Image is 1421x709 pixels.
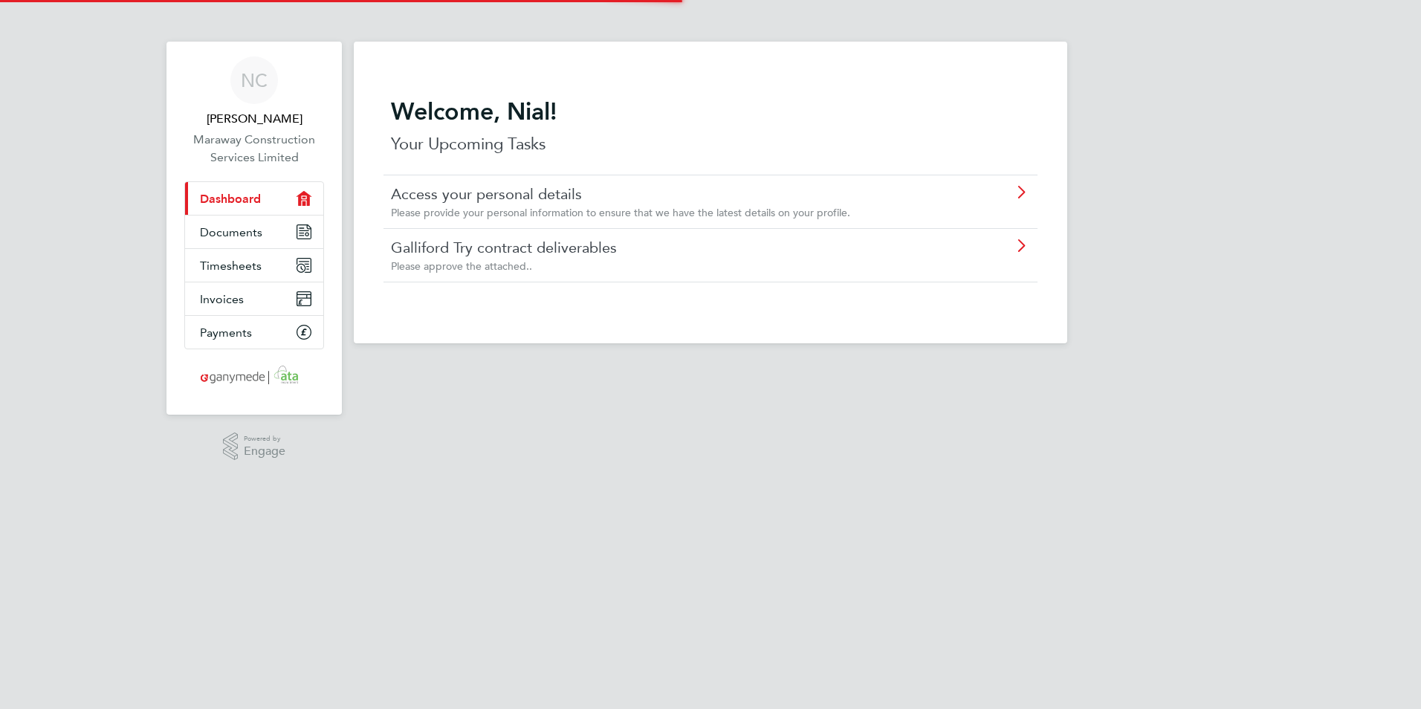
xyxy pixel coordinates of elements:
span: NC [241,71,268,90]
nav: Main navigation [166,42,342,415]
h2: Welcome, Nial! [391,97,1030,126]
span: Engage [244,445,285,458]
a: Dashboard [185,182,323,215]
img: ganymedesolutions-logo-retina.png [196,364,313,388]
a: NC[PERSON_NAME] [184,56,324,128]
a: Invoices [185,282,323,315]
span: Payments [200,326,252,340]
span: Please provide your personal information to ensure that we have the latest details on your profile. [391,206,850,219]
a: Galliford Try contract deliverables [391,238,946,257]
a: Payments [185,316,323,349]
span: Please approve the attached.. [391,259,532,273]
a: Go to home page [184,364,324,388]
span: Timesheets [200,259,262,273]
a: Powered byEngage [223,433,286,461]
a: Access your personal details [391,184,946,204]
p: Your Upcoming Tasks [391,132,1030,156]
a: Maraway Construction Services Limited [184,131,324,166]
a: Documents [185,216,323,248]
span: Documents [200,225,262,239]
span: Dashboard [200,192,261,206]
span: Powered by [244,433,285,445]
span: Nial Casey [184,110,324,128]
span: Invoices [200,292,244,306]
a: Timesheets [185,249,323,282]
